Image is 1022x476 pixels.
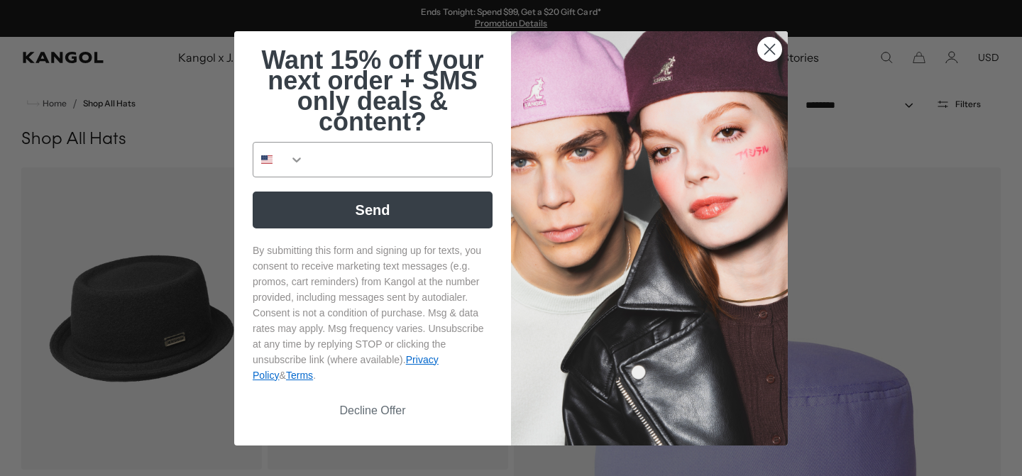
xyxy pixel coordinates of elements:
[253,143,304,177] button: Search Countries
[253,243,493,383] p: By submitting this form and signing up for texts, you consent to receive marketing text messages ...
[286,370,313,381] a: Terms
[253,192,493,228] button: Send
[253,397,493,424] button: Decline Offer
[261,45,483,136] span: Want 15% off your next order + SMS only deals & content?
[757,37,782,62] button: Close dialog
[511,31,788,445] img: 4fd34567-b031-494e-b820-426212470989.jpeg
[261,154,273,165] img: United States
